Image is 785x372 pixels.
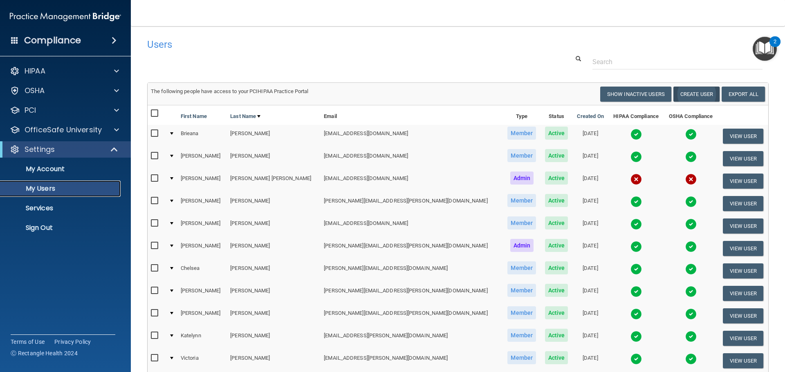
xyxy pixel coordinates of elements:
span: Member [507,351,536,364]
span: Member [507,216,536,229]
iframe: Drift Widget Chat Controller [644,314,775,347]
td: [PERSON_NAME] [177,237,227,260]
td: [PERSON_NAME] [227,147,321,170]
button: View User [723,286,763,301]
span: Active [545,351,568,364]
span: Active [545,261,568,274]
td: [EMAIL_ADDRESS][DOMAIN_NAME] [321,125,503,147]
td: [PERSON_NAME] [227,215,321,237]
td: [PERSON_NAME] [227,192,321,215]
img: tick.e7d51cea.svg [630,151,642,163]
td: Chelsea [177,260,227,282]
td: [PERSON_NAME] [227,282,321,305]
img: tick.e7d51cea.svg [685,196,697,207]
a: Created On [577,111,604,121]
button: View User [723,196,763,211]
td: [PERSON_NAME] [227,237,321,260]
span: Ⓒ Rectangle Health 2024 [11,349,78,357]
img: tick.e7d51cea.svg [685,151,697,163]
img: tick.e7d51cea.svg [685,308,697,320]
td: [PERSON_NAME] [227,305,321,327]
td: [DATE] [572,350,608,372]
img: tick.e7d51cea.svg [630,308,642,320]
td: [DATE] [572,147,608,170]
button: Show Inactive Users [600,87,671,102]
th: Email [321,105,503,125]
td: [DATE] [572,305,608,327]
p: PCI [25,105,36,115]
th: HIPAA Compliance [608,105,664,125]
span: Admin [510,172,534,185]
td: [PERSON_NAME][EMAIL_ADDRESS][DOMAIN_NAME] [321,260,503,282]
button: Open Resource Center, 2 new notifications [753,37,777,61]
img: tick.e7d51cea.svg [685,286,697,297]
span: Member [507,284,536,297]
button: View User [723,308,763,323]
img: PMB logo [10,9,121,25]
a: Terms of Use [11,338,45,346]
button: View User [723,353,763,368]
td: Brieana [177,125,227,147]
div: 2 [774,42,776,52]
img: cross.ca9f0e7f.svg [685,174,697,185]
td: [PERSON_NAME] [177,282,227,305]
td: [EMAIL_ADDRESS][DOMAIN_NAME] [321,170,503,192]
a: Settings [10,145,119,154]
td: [PERSON_NAME][EMAIL_ADDRESS][PERSON_NAME][DOMAIN_NAME] [321,237,503,260]
img: tick.e7d51cea.svg [630,129,642,140]
span: Active [545,149,568,162]
p: OSHA [25,86,45,96]
span: Active [545,284,568,297]
button: View User [723,241,763,256]
td: [PERSON_NAME] [227,327,321,350]
a: First Name [181,111,207,121]
span: Admin [510,239,534,252]
span: Active [545,127,568,140]
td: [DATE] [572,192,608,215]
td: Katelynn [177,327,227,350]
span: Member [507,149,536,162]
td: [DATE] [572,260,608,282]
td: [DATE] [572,170,608,192]
span: Active [545,194,568,207]
span: Member [507,261,536,274]
td: [PERSON_NAME] [177,192,227,215]
p: OfficeSafe University [25,125,102,135]
img: tick.e7d51cea.svg [630,286,642,297]
td: [PERSON_NAME] [PERSON_NAME] [227,170,321,192]
td: [DATE] [572,125,608,147]
img: tick.e7d51cea.svg [630,218,642,230]
img: cross.ca9f0e7f.svg [630,174,642,185]
span: Member [507,329,536,342]
a: OSHA [10,86,119,96]
td: [DATE] [572,327,608,350]
p: Sign Out [5,224,117,232]
h4: Users [147,39,505,50]
span: Active [545,329,568,342]
td: [PERSON_NAME] [227,260,321,282]
td: [PERSON_NAME][EMAIL_ADDRESS][PERSON_NAME][DOMAIN_NAME] [321,192,503,215]
td: Victoria [177,350,227,372]
span: Member [507,127,536,140]
img: tick.e7d51cea.svg [685,129,697,140]
span: Active [545,239,568,252]
img: tick.e7d51cea.svg [685,218,697,230]
td: [EMAIL_ADDRESS][PERSON_NAME][DOMAIN_NAME] [321,327,503,350]
img: tick.e7d51cea.svg [630,331,642,342]
p: My Users [5,185,117,193]
td: [EMAIL_ADDRESS][PERSON_NAME][DOMAIN_NAME] [321,350,503,372]
td: [PERSON_NAME] [177,147,227,170]
td: [PERSON_NAME][EMAIL_ADDRESS][PERSON_NAME][DOMAIN_NAME] [321,305,503,327]
img: tick.e7d51cea.svg [685,263,697,275]
td: [EMAIL_ADDRESS][DOMAIN_NAME] [321,215,503,237]
p: My Account [5,165,117,173]
input: Search [592,54,763,69]
img: tick.e7d51cea.svg [630,353,642,365]
span: Member [507,306,536,319]
td: [DATE] [572,215,608,237]
td: [DATE] [572,237,608,260]
button: View User [723,174,763,189]
a: PCI [10,105,119,115]
button: View User [723,263,763,278]
span: The following people have access to your PCIHIPAA Practice Portal [151,88,309,94]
